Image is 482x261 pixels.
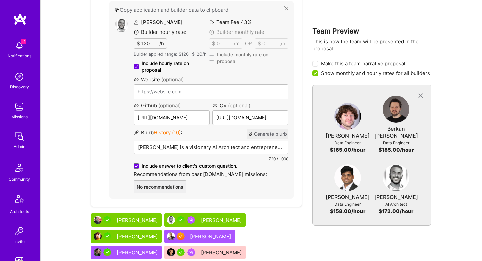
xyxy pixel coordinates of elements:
div: [PERSON_NAME] [326,132,370,139]
h3: Team Preview [312,27,431,35]
img: admin teamwork [13,130,26,143]
div: $ 172.00 /hour [379,208,413,215]
p: This is how the team will be presented in the proposal [312,38,431,52]
img: User Avatar [167,248,175,256]
button: Copy application and builder data to clipboard [115,6,284,13]
img: Been on Mission [187,248,195,256]
span: Include answer to client's custom question. [142,162,237,169]
img: A.Teamer in Residence [103,216,111,224]
span: $ [258,40,261,47]
i: icon CloseGray [417,92,424,100]
img: User Avatar [334,164,361,191]
label: Builder monthly rate: [209,28,266,36]
img: discovery [13,70,26,83]
span: Show monthly and hourly rates for all builders [321,70,430,77]
span: Include hourly rate on proposal [142,60,209,73]
label: Builder hourly rate: [134,28,186,36]
button: Generate blurb [247,129,288,139]
img: logo [13,13,27,25]
img: A.Teamer in Residence [103,232,111,240]
img: A.Teamer in Residence [177,216,185,224]
div: [PERSON_NAME] [326,194,370,201]
label: Team Fee: 43 % [209,19,251,26]
label: Website [134,76,288,83]
img: User Avatar [334,103,361,130]
div: Berkan [PERSON_NAME] [372,125,420,139]
span: Make this a team narrative proposal [321,60,405,67]
input: XX [261,39,280,48]
span: History ( 10 ) [154,129,181,136]
img: User Avatar [94,232,102,240]
label: Recommendations from past [DOMAIN_NAME] missions: [134,171,288,178]
div: AI Architect [385,201,407,208]
input: XX [140,39,159,48]
div: [PERSON_NAME] [201,217,243,224]
div: [PERSON_NAME] [190,233,232,240]
div: Discovery [10,83,29,90]
div: 720 / 1000 [134,155,288,162]
i: icon Copy [115,8,120,13]
i: icon Close [284,6,288,10]
span: (optional): [158,102,182,109]
span: $ [212,40,215,47]
div: Invite [14,238,25,245]
span: /h [159,40,164,47]
div: Admin [14,143,25,150]
div: Architects [10,208,29,215]
img: Exceptional A.Teamer [177,232,185,240]
span: Include monthly rate on proposal [217,51,288,65]
label: CV [212,102,288,109]
div: [PERSON_NAME] [201,249,243,256]
span: (optional): [161,76,185,83]
img: User Avatar [115,19,128,32]
img: teamwork [13,100,26,113]
img: Architects [11,192,27,208]
div: Community [9,176,30,183]
img: User Avatar [167,216,175,224]
div: OR [245,40,252,47]
div: [PERSON_NAME] [117,217,159,224]
img: User Avatar [94,216,102,224]
i: icon CrystalBall [248,131,253,136]
div: Data Engineer [334,201,361,208]
div: [PERSON_NAME] [117,233,159,240]
span: $ [137,40,140,47]
div: Data Engineer [383,139,409,146]
div: Notifications [8,52,31,59]
img: Invite [13,224,26,238]
span: /m [234,40,240,47]
label: Blurb : [134,129,182,139]
img: User Avatar [383,96,409,123]
p: [PERSON_NAME] is a visionary AI Architect and entrepreneur with a profound ability to transform c... [138,144,284,151]
img: Community [11,159,27,176]
label: [PERSON_NAME] [134,19,183,25]
img: Been on Mission [187,216,195,224]
span: 21 [21,39,26,44]
input: XX [215,39,234,48]
div: [PERSON_NAME] [374,194,418,201]
div: [PERSON_NAME] [117,249,159,256]
span: (optional): [228,102,252,109]
p: Builder applied range: $ 120 - $ 120 /h [134,51,209,57]
div: Missions [11,113,28,120]
span: /h [280,40,285,47]
img: A.Teamer in Residence [103,248,111,256]
div: Data Engineer [334,139,361,146]
img: User Avatar [383,164,409,191]
img: User Avatar [167,232,175,240]
img: bell [13,39,26,52]
img: User Avatar [94,248,102,256]
img: A.Teamer in Residence [177,248,185,256]
div: $ 158.00 /hour [330,208,365,215]
button: No recommendations [134,180,186,193]
div: $ 185.00 /hour [379,146,414,153]
input: https://github.com [134,110,210,125]
label: Github [134,102,210,109]
input: https://website.com [134,84,288,99]
div: $ 165.00 /hour [330,146,365,153]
